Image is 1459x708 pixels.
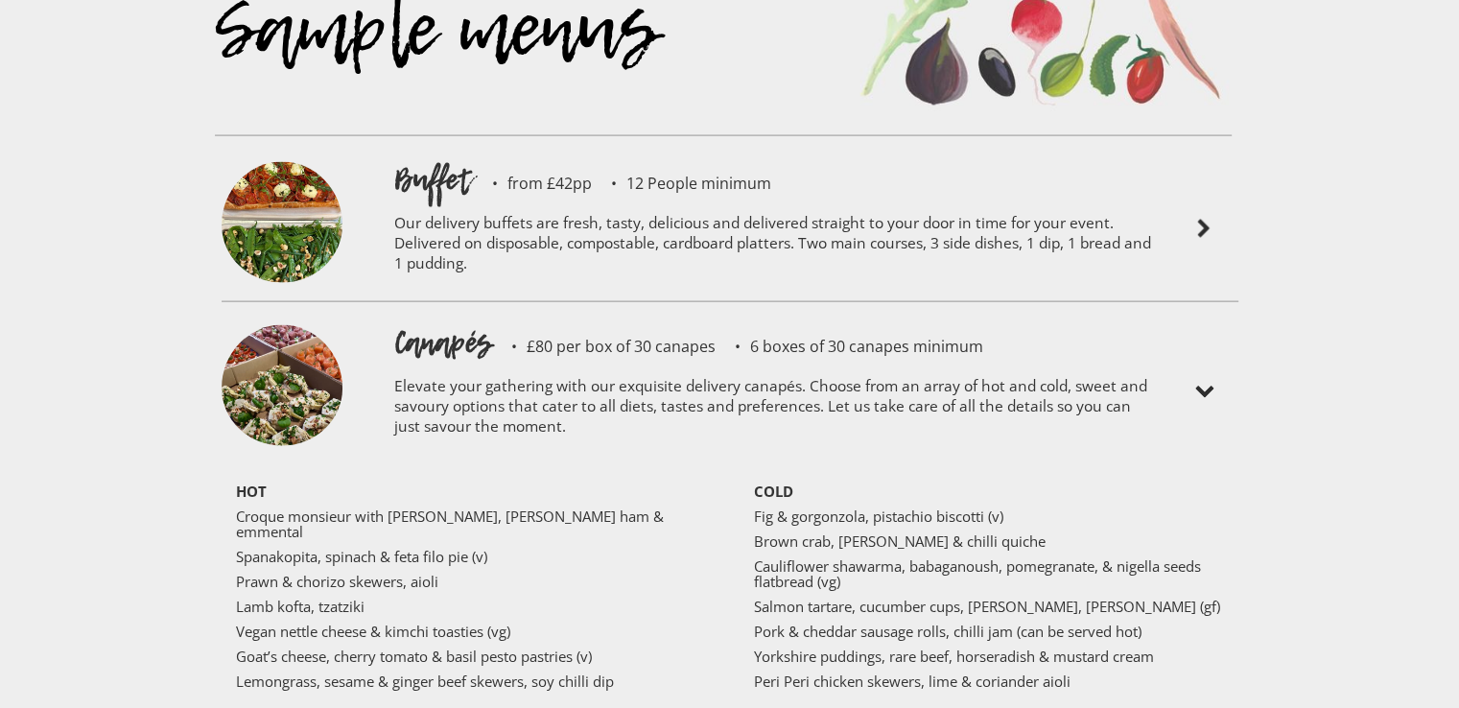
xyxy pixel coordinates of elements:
[492,339,716,354] p: £80 per box of 30 canapes
[215,18,840,135] div: Sample menus
[236,482,267,501] strong: HOT
[236,508,706,539] p: Croque monsieur with [PERSON_NAME], [PERSON_NAME] ham & emmental
[754,649,1224,664] p: Yorkshire puddings, rare beef, horseradish & mustard cream
[236,673,706,689] p: Lemongrass, sesame & ginger beef skewers, soy chilli dip
[473,176,592,191] p: from £42pp
[394,321,492,364] h1: Canapés
[592,176,771,191] p: 12 People minimum
[754,599,1224,614] p: Salmon tartare, cucumber cups, [PERSON_NAME], [PERSON_NAME] (gf)
[754,508,1224,524] p: Fig & gorgonzola, pistachio biscotti (v)
[716,339,983,354] p: 6 boxes of 30 canapes minimum
[754,673,1224,689] p: Peri Peri chicken skewers, lime & coriander aioli
[236,599,706,614] p: Lamb kofta, tzatziki
[394,364,1152,455] p: Elevate your gathering with our exquisite delivery canapés. Choose from an array of hot and cold,...
[236,549,706,564] p: Spanakopita, spinach & feta filo pie (v)
[236,574,706,589] p: Prawn & chorizo skewers, aioli
[236,649,706,664] p: Goat’s cheese, cherry tomato & basil pesto pastries (v)
[754,558,1224,589] p: Cauliflower shawarma, babaganoush, pomegranate, & nigella seeds flatbread (vg)
[754,482,793,501] strong: COLD
[394,201,1152,292] p: Our delivery buffets are fresh, tasty, delicious and delivered straight to your door in time for ...
[754,624,1224,639] p: Pork & cheddar sausage rolls, chilli jam (can be served hot)
[236,624,706,639] p: Vegan nettle cheese & kimchi toasties (vg)
[754,533,1224,549] p: Brown crab, [PERSON_NAME] & chilli quiche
